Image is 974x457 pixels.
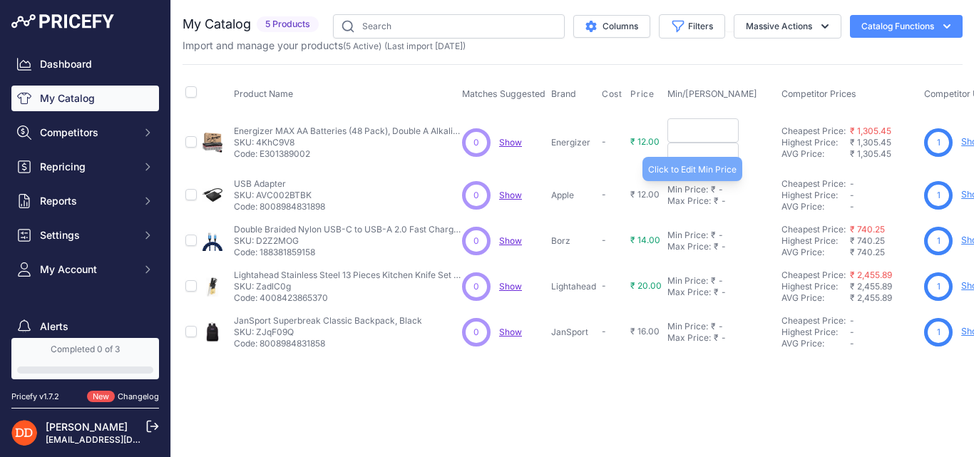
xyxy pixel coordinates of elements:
[781,201,850,212] div: AVG Price:
[734,14,841,38] button: Massive Actions
[499,235,522,246] span: Show
[551,137,596,148] p: Energizer
[850,125,891,136] a: ₹ 1,305.45
[234,125,462,137] p: Energizer MAX AA Batteries (48 Pack), Double A Alkaline Batteries
[716,184,723,195] div: -
[40,160,133,174] span: Repricing
[346,41,379,51] a: 5 Active
[781,269,846,280] a: Cheapest Price:
[499,281,522,292] span: Show
[714,195,719,207] div: ₹
[602,235,606,245] span: -
[781,88,856,99] span: Competitor Prices
[850,201,854,212] span: -
[850,247,918,258] div: ₹ 740.25
[343,41,381,51] span: ( )
[40,228,133,242] span: Settings
[551,327,596,338] p: JanSport
[630,280,662,291] span: ₹ 20.00
[667,241,711,252] div: Max Price:
[667,195,711,207] div: Max Price:
[850,292,918,304] div: ₹ 2,455.89
[714,332,719,344] div: ₹
[40,262,133,277] span: My Account
[667,88,757,99] span: Min/[PERSON_NAME]
[234,190,325,201] p: SKU: AVC002BTBK
[473,326,479,339] span: 0
[667,287,711,298] div: Max Price:
[384,41,466,51] span: (Last import [DATE])
[850,338,854,349] span: -
[87,391,115,403] span: New
[11,120,159,145] button: Competitors
[781,315,846,326] a: Cheapest Price:
[711,184,716,195] div: ₹
[234,224,462,235] p: Double Braided Nylon USB-C to USB-A 2.0 Fast Charging Cable, 3A - 6-Foot, Silver
[781,338,850,349] div: AVG Price:
[183,38,466,53] p: Import and manage your products
[850,235,885,246] span: ₹ 740.25
[781,224,846,235] a: Cheapest Price:
[937,235,940,247] span: 1
[234,327,422,338] p: SKU: ZJqF09Q
[499,190,522,200] a: Show
[667,230,708,241] div: Min Price:
[234,235,462,247] p: SKU: D2Z2MOG
[46,434,195,445] a: [EMAIL_ADDRESS][DOMAIN_NAME]
[850,148,918,160] div: ₹ 1,305.45
[711,321,716,332] div: ₹
[630,326,660,337] span: ₹ 16.00
[850,269,892,280] a: ₹ 2,455.89
[781,292,850,304] div: AVG Price:
[333,14,565,38] input: Search
[602,136,606,147] span: -
[850,224,885,235] a: ₹ 740.25
[473,189,479,202] span: 0
[659,14,725,38] button: Filters
[257,16,319,33] span: 5 Products
[937,189,940,202] span: 1
[473,280,479,293] span: 0
[40,194,133,208] span: Reports
[234,281,462,292] p: SKU: ZadlC0g
[850,315,854,326] span: -
[11,222,159,248] button: Settings
[551,235,596,247] p: Borz
[648,164,737,175] span: Click to Edit Min Price
[234,338,422,349] p: Code: 8008984831858
[667,321,708,332] div: Min Price:
[551,190,596,201] p: Apple
[499,327,522,337] a: Show
[781,178,846,189] a: Cheapest Price:
[716,230,723,241] div: -
[234,148,462,160] p: Code: E301389002
[551,281,596,292] p: Lightahead
[11,86,159,111] a: My Catalog
[11,154,159,180] button: Repricing
[667,275,708,287] div: Min Price:
[17,344,153,355] div: Completed 0 of 3
[719,195,726,207] div: -
[630,235,660,245] span: ₹ 14.00
[11,14,114,29] img: Pricefy Logo
[602,189,606,200] span: -
[630,88,657,100] button: Price
[11,338,159,379] a: Completed 0 of 3
[183,14,251,34] h2: My Catalog
[118,391,159,401] a: Changelog
[11,51,159,394] nav: Sidebar
[714,241,719,252] div: ₹
[234,178,325,190] p: USB Adapter
[850,137,891,148] span: ₹ 1,305.45
[40,125,133,140] span: Competitors
[630,88,654,100] span: Price
[781,137,850,148] div: Highest Price:
[630,136,660,147] span: ₹ 12.00
[667,184,708,195] div: Min Price:
[234,292,462,304] p: Code: 4008423865370
[850,15,963,38] button: Catalog Functions
[473,235,479,247] span: 0
[46,421,128,433] a: [PERSON_NAME]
